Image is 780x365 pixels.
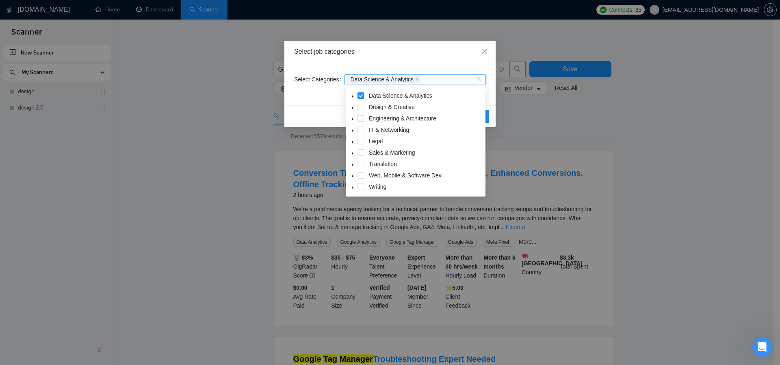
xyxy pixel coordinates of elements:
[367,170,484,180] span: Web, Mobile & Software Dev
[5,3,21,19] button: go back
[351,174,355,178] span: caret-down
[350,76,414,82] span: Data Science & Analytics
[367,91,484,101] span: Data Science & Analytics
[752,337,772,357] iframe: To enrich screen reader interactions, please activate Accessibility in Grammarly extension settings
[474,41,496,63] button: Close
[369,138,383,144] span: Legal
[351,163,355,167] span: caret-down
[294,73,344,86] label: Select Categories
[367,159,484,169] span: Translation
[351,186,355,190] span: caret-down
[351,106,355,110] span: caret-down
[369,149,415,156] span: Sales & Marketing
[369,161,397,167] span: Translation
[369,115,436,122] span: Engineering & Architecture
[351,140,355,144] span: caret-down
[367,114,484,123] span: Engineering & Architecture
[369,184,386,190] span: Writing
[244,3,260,19] button: Collapse window
[481,48,488,55] span: close
[367,102,484,112] span: Design & Creative
[367,136,484,146] span: Legal
[369,92,432,99] span: Data Science & Analytics
[347,76,421,83] span: Data Science & Analytics
[415,77,419,81] span: close
[351,129,355,133] span: caret-down
[351,117,355,121] span: caret-down
[367,125,484,135] span: IT & Networking
[369,172,442,179] span: Web, Mobile & Software Dev
[260,3,274,18] div: Close
[369,127,409,133] span: IT & Networking
[367,182,484,192] span: Writing
[423,76,425,83] input: Select Categories
[351,151,355,155] span: caret-down
[367,148,484,157] span: Sales & Marketing
[294,47,486,56] div: Select job categories
[351,94,355,98] span: caret-down
[369,104,415,110] span: Design & Creative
